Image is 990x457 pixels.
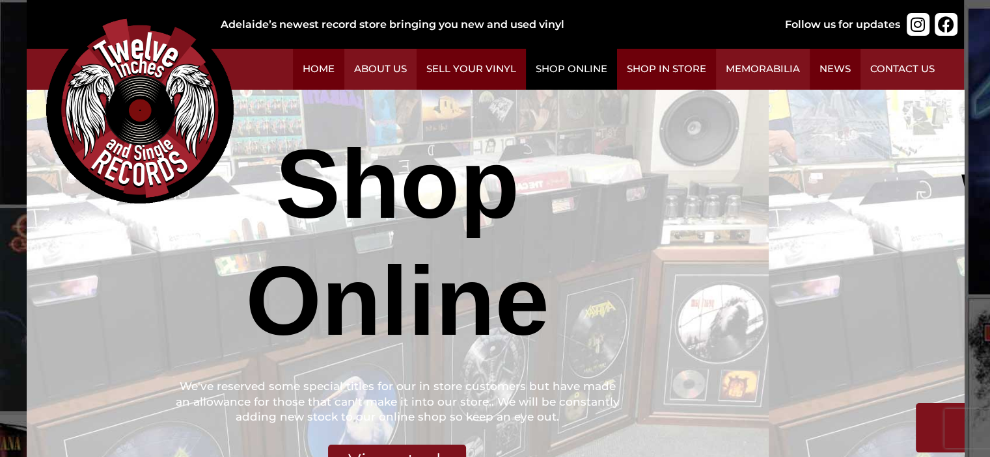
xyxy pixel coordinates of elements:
[860,49,944,90] a: Contact Us
[344,49,417,90] a: About Us
[417,49,526,90] a: Sell Your Vinyl
[617,49,716,90] a: Shop in Store
[174,125,620,359] div: Shop Online
[174,379,620,425] div: We've reserved some special titles for our in store customers but have made an allowance for thos...
[526,49,617,90] a: Shop Online
[293,49,344,90] a: Home
[810,49,860,90] a: News
[785,17,900,33] div: Follow us for updates
[221,17,743,33] div: Adelaide’s newest record store bringing you new and used vinyl
[716,49,810,90] a: Memorabilia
